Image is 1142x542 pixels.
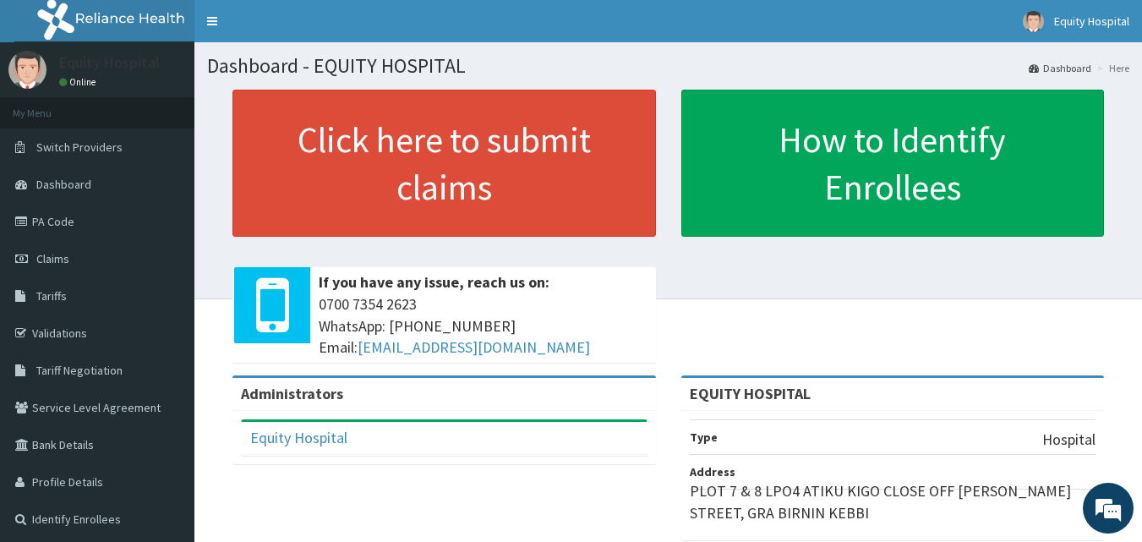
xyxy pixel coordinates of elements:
span: 0700 7354 2623 WhatsApp: [PHONE_NUMBER] Email: [319,293,647,359]
img: User Image [1023,11,1044,32]
span: Equity Hospital [1054,14,1129,29]
a: [EMAIL_ADDRESS][DOMAIN_NAME] [358,337,590,357]
img: User Image [8,51,46,89]
strong: EQUITY HOSPITAL [690,384,811,403]
b: Administrators [241,384,343,403]
p: PLOT 7 & 8 LPO4 ATIKU KIGO CLOSE OFF [PERSON_NAME] STREET, GRA BIRNIN KEBBI [690,480,1096,523]
a: Dashboard [1029,61,1091,75]
p: Equity Hospital [59,55,160,70]
a: How to Identify Enrollees [681,90,1105,237]
li: Here [1093,61,1129,75]
a: Online [59,76,100,88]
span: Switch Providers [36,140,123,155]
span: Tariff Negotiation [36,363,123,378]
b: Address [690,464,735,479]
h1: Dashboard - EQUITY HOSPITAL [207,55,1129,77]
a: Equity Hospital [250,428,347,447]
span: Claims [36,251,69,266]
span: Tariffs [36,288,67,304]
b: If you have any issue, reach us on: [319,272,549,292]
a: Click here to submit claims [232,90,656,237]
p: Hospital [1042,429,1096,451]
span: Dashboard [36,177,91,192]
b: Type [690,430,718,445]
